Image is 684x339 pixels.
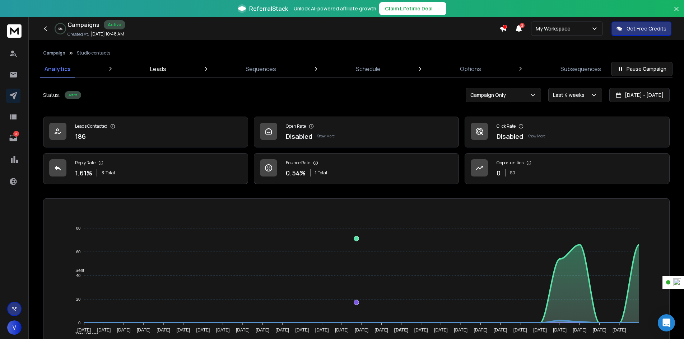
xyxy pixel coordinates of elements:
[465,153,670,184] a: Opportunities0$0
[246,65,276,73] p: Sequences
[436,5,441,12] span: →
[75,168,92,178] p: 1.61 %
[254,117,459,147] a: Open RateDisabledKnow More
[556,60,605,77] a: Subsequences
[513,328,527,333] tspan: [DATE]
[474,328,487,333] tspan: [DATE]
[150,65,166,73] p: Leads
[460,65,481,73] p: Options
[394,328,409,333] tspan: [DATE]
[7,320,22,335] button: V
[6,131,20,145] a: 2
[43,153,248,184] a: Reply Rate1.61%3Total
[672,4,681,22] button: Close banner
[157,328,170,333] tspan: [DATE]
[434,328,448,333] tspan: [DATE]
[68,20,99,29] h1: Campaigns
[45,65,71,73] p: Analytics
[527,133,545,139] p: Know More
[627,25,666,32] p: Get Free Credits
[573,328,587,333] tspan: [DATE]
[553,91,587,99] p: Last 4 weeks
[176,328,190,333] tspan: [DATE]
[536,25,573,32] p: My Workspace
[76,297,80,301] tspan: 20
[356,65,381,73] p: Schedule
[102,170,104,176] span: 3
[68,32,89,37] p: Created At:
[275,328,289,333] tspan: [DATE]
[609,88,670,102] button: [DATE] - [DATE]
[497,168,501,178] p: 0
[286,168,306,178] p: 0.54 %
[117,328,131,333] tspan: [DATE]
[294,5,376,12] p: Unlock AI-powered affiliate growth
[90,31,124,37] p: [DATE] 10:48 AM
[249,4,288,13] span: ReferralStack
[560,65,601,73] p: Subsequences
[286,160,310,166] p: Bounce Rate
[533,328,547,333] tspan: [DATE]
[352,60,385,77] a: Schedule
[77,50,110,56] p: Studio contacts
[520,23,525,28] span: 2
[658,314,675,331] div: Open Intercom Messenger
[97,328,111,333] tspan: [DATE]
[286,123,306,129] p: Open Rate
[40,60,75,77] a: Analytics
[593,328,606,333] tspan: [DATE]
[216,328,230,333] tspan: [DATE]
[613,328,626,333] tspan: [DATE]
[494,328,507,333] tspan: [DATE]
[374,328,388,333] tspan: [DATE]
[78,321,80,325] tspan: 0
[75,131,86,141] p: 186
[497,123,516,129] p: Click Rate
[318,170,327,176] span: Total
[70,332,98,337] span: Total Opens
[13,131,19,137] p: 2
[611,62,673,76] button: Pause Campaign
[254,153,459,184] a: Bounce Rate0.54%1Total
[104,20,125,29] div: Active
[241,60,280,77] a: Sequences
[76,226,80,230] tspan: 80
[76,273,80,278] tspan: 40
[236,328,250,333] tspan: [DATE]
[355,328,368,333] tspan: [DATE]
[76,250,80,254] tspan: 60
[465,117,670,147] a: Click RateDisabledKnow More
[317,133,335,139] p: Know More
[315,170,316,176] span: 1
[43,117,248,147] a: Leads Contacted186
[70,268,84,273] span: Sent
[379,2,446,15] button: Claim Lifetime Deal→
[137,328,150,333] tspan: [DATE]
[470,91,509,99] p: Campaign Only
[497,131,523,141] p: Disabled
[456,60,485,77] a: Options
[43,91,60,99] p: Status:
[335,328,349,333] tspan: [DATE]
[510,170,515,176] p: $ 0
[77,328,91,333] tspan: [DATE]
[59,27,62,31] p: 0 %
[497,160,524,166] p: Opportunities
[414,328,428,333] tspan: [DATE]
[315,328,329,333] tspan: [DATE]
[256,328,269,333] tspan: [DATE]
[286,131,312,141] p: Disabled
[75,160,96,166] p: Reply Rate
[43,50,65,56] button: Campaign
[553,328,567,333] tspan: [DATE]
[296,328,309,333] tspan: [DATE]
[196,328,210,333] tspan: [DATE]
[611,22,671,36] button: Get Free Credits
[65,91,81,99] div: Active
[75,123,107,129] p: Leads Contacted
[146,60,171,77] a: Leads
[106,170,115,176] span: Total
[454,328,467,333] tspan: [DATE]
